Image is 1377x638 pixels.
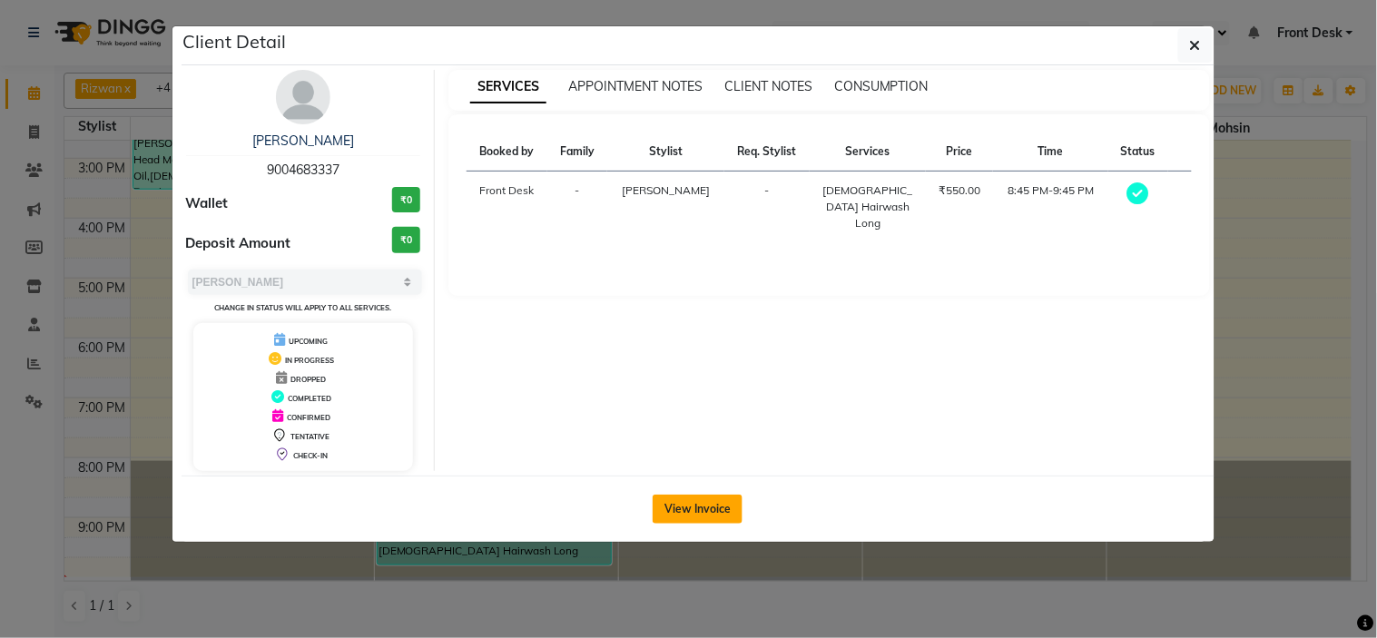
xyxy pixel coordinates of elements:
[183,28,287,55] h5: Client Detail
[993,133,1108,172] th: Time
[724,133,811,172] th: Req. Stylist
[1108,133,1168,172] th: Status
[293,451,328,460] span: CHECK-IN
[547,172,607,243] td: -
[252,133,354,149] a: [PERSON_NAME]
[214,303,391,312] small: Change in status will apply to all services.
[810,133,926,172] th: Services
[289,337,328,346] span: UPCOMING
[653,495,743,524] button: View Invoice
[267,162,339,178] span: 9004683337
[470,71,546,103] span: SERVICES
[285,356,334,365] span: IN PROGRESS
[186,193,229,214] span: Wallet
[724,172,811,243] td: -
[287,413,330,422] span: CONFIRMED
[568,78,703,94] span: APPOINTMENT NOTES
[834,78,929,94] span: CONSUMPTION
[467,133,547,172] th: Booked by
[392,187,420,213] h3: ₹0
[288,394,331,403] span: COMPLETED
[926,133,993,172] th: Price
[547,133,607,172] th: Family
[993,172,1108,243] td: 8:45 PM-9:45 PM
[467,172,547,243] td: Front Desk
[290,432,329,441] span: TENTATIVE
[186,233,291,254] span: Deposit Amount
[724,78,812,94] span: CLIENT NOTES
[821,182,915,231] div: [DEMOGRAPHIC_DATA] Hairwash Long
[622,183,710,197] span: [PERSON_NAME]
[937,182,982,199] div: ₹550.00
[290,375,326,384] span: DROPPED
[276,70,330,124] img: avatar
[607,133,724,172] th: Stylist
[392,227,420,253] h3: ₹0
